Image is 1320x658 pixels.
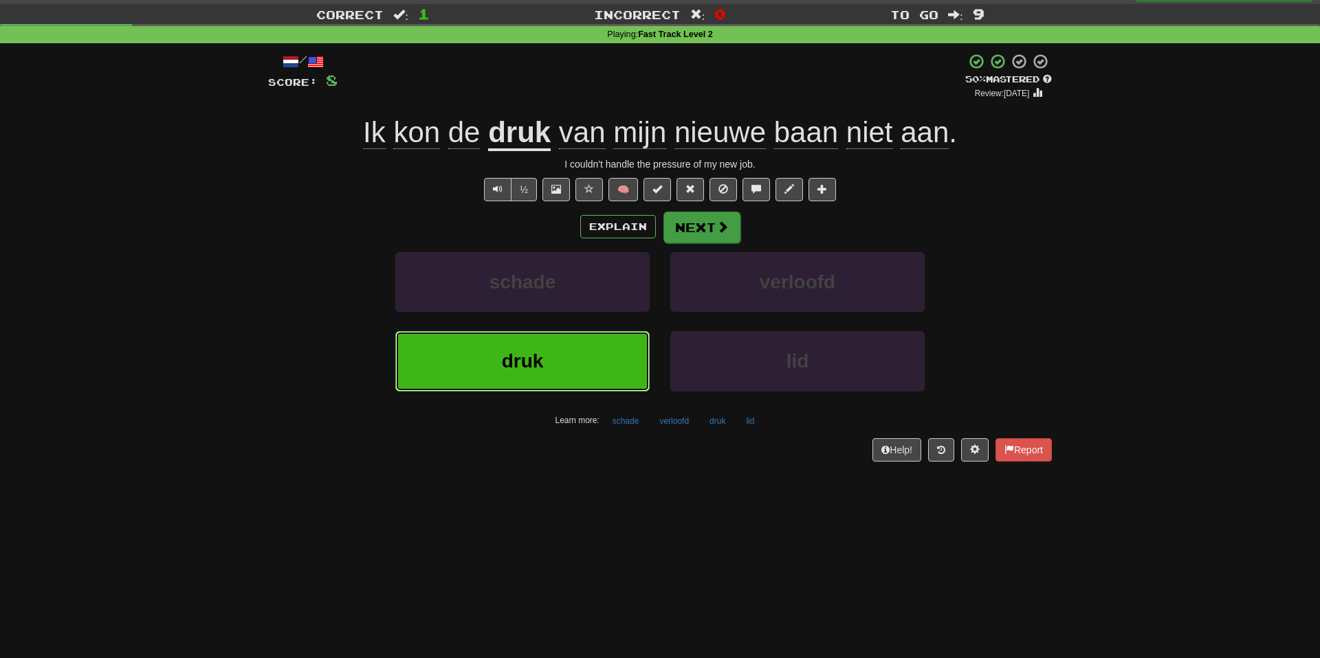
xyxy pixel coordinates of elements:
span: kon [393,116,440,149]
span: niet [846,116,893,149]
button: Set this sentence to 100% Mastered (alt+m) [643,178,671,201]
button: schade [605,411,647,431]
button: Round history (alt+y) [928,438,954,462]
span: baan [774,116,838,149]
span: Correct [316,8,384,21]
strong: Fast Track Level 2 [638,30,713,39]
div: I couldn't handle the pressure of my new job. [268,157,1052,171]
span: To go [890,8,938,21]
button: Discuss sentence (alt+u) [742,178,770,201]
button: ½ [511,178,537,201]
button: Next [663,212,740,243]
button: Ignore sentence (alt+i) [709,178,737,201]
span: aan [901,116,949,149]
button: Edit sentence (alt+d) [775,178,803,201]
span: druk [502,350,544,372]
span: 1 [418,5,430,22]
span: Incorrect [594,8,681,21]
span: 0 [714,5,726,22]
div: / [268,53,338,70]
span: mijn [613,116,666,149]
span: van [559,116,606,149]
span: . [551,116,957,149]
span: de [448,116,481,149]
button: Help! [872,438,921,462]
span: : [690,9,705,21]
span: 50 % [965,73,986,84]
span: lid [786,350,809,372]
button: lid [670,331,925,391]
button: Show image (alt+x) [542,178,570,201]
span: : [948,9,963,21]
span: Ik [363,116,386,149]
button: druk [702,411,733,431]
button: schade [395,252,650,312]
button: druk [395,331,650,391]
div: Text-to-speech controls [481,178,537,201]
button: Reset to 0% Mastered (alt+r) [676,178,704,201]
button: verloofd [670,252,925,312]
button: Favorite sentence (alt+f) [575,178,603,201]
span: 9 [973,5,984,22]
button: 🧠 [608,178,638,201]
button: lid [738,411,762,431]
small: Learn more: [555,416,599,425]
button: Report [995,438,1052,462]
div: Mastered [965,73,1052,86]
button: Explain [580,215,656,238]
u: druk [488,116,551,151]
span: schade [489,271,556,293]
span: nieuwe [674,116,766,149]
button: verloofd [652,411,696,431]
span: : [393,9,408,21]
span: verloofd [760,271,835,293]
button: Play sentence audio (ctl+space) [484,178,511,201]
button: Add to collection (alt+a) [808,178,836,201]
small: Review: [DATE] [975,89,1030,98]
span: 8 [326,71,338,89]
span: Score: [268,76,318,88]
